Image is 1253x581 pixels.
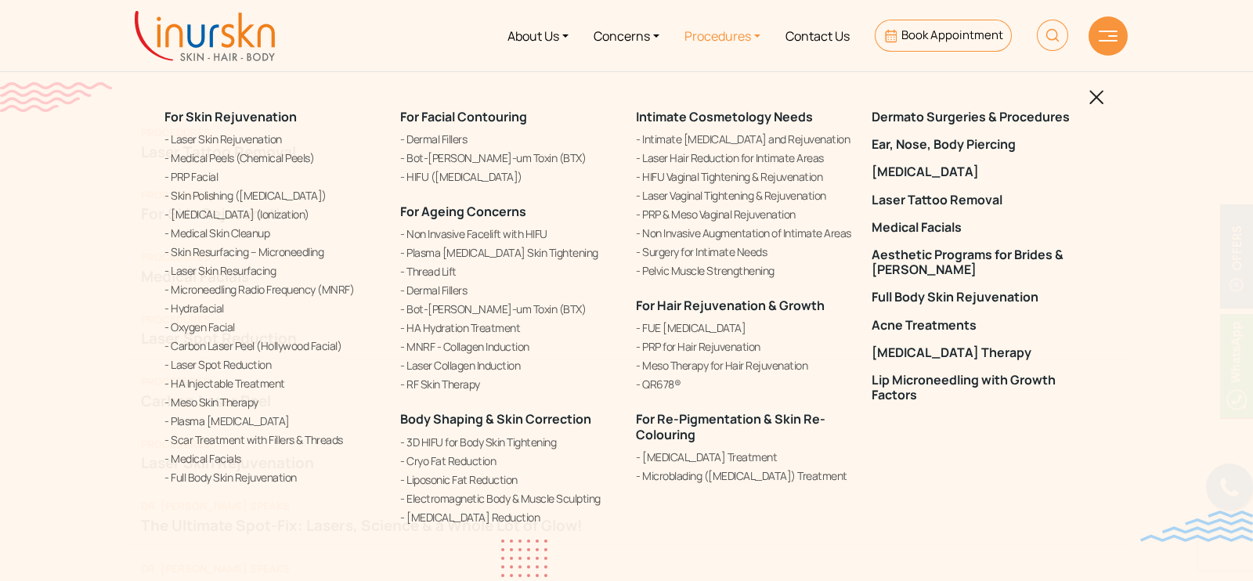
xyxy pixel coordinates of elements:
a: 3D HIFU for Body Skin Tightening [400,434,617,450]
a: Laser Skin Rejuvenation [164,131,381,147]
a: Cryo Fat Reduction [400,453,617,469]
a: HA Hydration Treatment [400,319,617,336]
a: Body Shaping & Skin Correction [400,410,591,428]
a: Laser Vaginal Tightening & Rejuvenation [636,187,853,204]
a: HIFU Vaginal Tightening & Rejuvenation [636,168,853,185]
a: Bot-[PERSON_NAME]-um Toxin (BTX) [400,150,617,166]
a: Intimate Cosmetology Needs [636,108,813,125]
a: Dermal Fillers [400,282,617,298]
a: Carbon Laser Peel (Hollywood Facial) [164,337,381,354]
a: Laser Skin Resurfacing [164,262,381,279]
a: Dermal Fillers [400,131,617,147]
span: Book Appointment [901,27,1003,43]
a: Medical Facials [164,450,381,467]
a: MNRF - Collagen Induction [400,338,617,355]
a: Full Body Skin Rejuvenation [164,469,381,485]
a: Plasma [MEDICAL_DATA] [164,413,381,429]
a: For Re-Pigmentation & Skin Re-Colouring [636,410,825,442]
a: For Skin Rejuvenation [164,108,297,125]
a: RF Skin Therapy [400,376,617,392]
a: Surgery for Intimate Needs [636,244,853,260]
a: Bot-[PERSON_NAME]-um Toxin (BTX) [400,301,617,317]
a: [MEDICAL_DATA] Therapy [872,345,1089,360]
a: Procedures [672,6,773,65]
a: Plasma [MEDICAL_DATA] Skin Tightening [400,244,617,261]
a: HIFU ([MEDICAL_DATA]) [400,168,617,185]
a: Microneedling Radio Frequency (MNRF) [164,281,381,298]
a: Aesthetic Programs for Brides & [PERSON_NAME] [872,247,1089,277]
a: Meso Therapy for Hair Rejuvenation [636,357,853,373]
img: bluewave [1140,511,1253,542]
a: Electromagnetic Body & Muscle Sculpting [400,490,617,507]
a: Full Body Skin Rejuvenation [872,290,1089,305]
a: Concerns [581,6,672,65]
a: Non Invasive Augmentation of Intimate Areas [636,225,853,241]
a: [MEDICAL_DATA] (Ionization) [164,206,381,222]
img: hamLine.svg [1099,31,1118,41]
a: Acne Treatments [872,318,1089,333]
a: Medical Peels (Chemical Peels) [164,150,381,166]
a: Oxygen Facial [164,319,381,335]
a: PRP for Hair Rejuvenation [636,338,853,355]
a: Lip Microneedling with Growth Factors [872,373,1089,402]
a: For Hair Rejuvenation & Growth [636,297,825,314]
a: Non Invasive Facelift with HIFU [400,226,617,242]
a: Laser Spot Reduction [164,356,381,373]
a: Skin Polishing ([MEDICAL_DATA]) [164,187,381,204]
a: [MEDICAL_DATA] Treatment [636,449,853,465]
a: PRP Facial [164,168,381,185]
a: Book Appointment [875,20,1012,52]
a: Thread Lift [400,263,617,280]
a: Contact Us [773,6,862,65]
a: For Facial Contouring [400,108,527,125]
a: Scar Treatment with Fillers & Threads [164,431,381,448]
a: Laser Collagen Induction [400,357,617,373]
a: For Ageing Concerns [400,203,526,220]
a: Laser Hair Reduction for Intimate Areas [636,150,853,166]
a: Microblading ([MEDICAL_DATA]) Treatment [636,467,853,484]
a: Pelvic Muscle Strengthening [636,262,853,279]
a: [MEDICAL_DATA] [872,164,1089,179]
img: HeaderSearch [1037,20,1068,51]
a: Ear, Nose, Body Piercing [872,137,1089,152]
a: Medical Skin Cleanup [164,225,381,241]
a: Meso Skin Therapy [164,394,381,410]
a: Laser Tattoo Removal [872,193,1089,207]
a: FUE [MEDICAL_DATA] [636,319,853,336]
a: Skin Resurfacing – Microneedling [164,244,381,260]
a: Liposonic Fat Reduction [400,471,617,488]
img: blackclosed [1089,90,1104,105]
a: Dermato Surgeries & Procedures [872,110,1089,125]
a: PRP & Meso Vaginal Rejuvenation [636,206,853,222]
a: [MEDICAL_DATA] Reduction [400,509,617,525]
a: Hydrafacial [164,300,381,316]
a: Medical Facials [872,220,1089,235]
a: QR678® [636,376,853,392]
a: Intimate [MEDICAL_DATA] and Rejuvenation [636,131,853,147]
a: HA Injectable Treatment [164,375,381,392]
a: About Us [495,6,581,65]
img: inurskn-logo [135,11,275,61]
